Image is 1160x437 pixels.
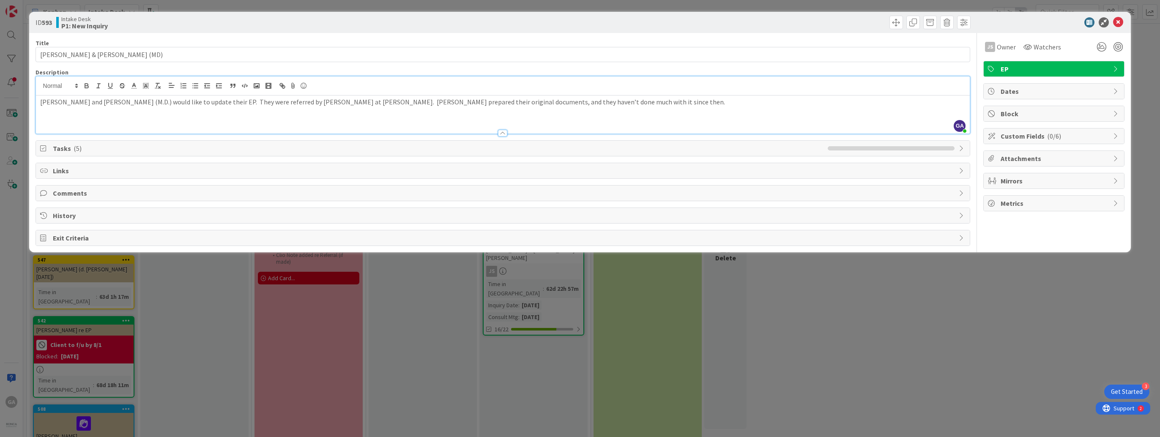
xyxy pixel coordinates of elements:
[53,143,824,153] span: Tasks
[44,3,46,10] div: 2
[1001,153,1109,164] span: Attachments
[53,233,955,243] span: Exit Criteria
[36,39,49,47] label: Title
[61,22,108,29] b: P1: New Inquiry
[1001,131,1109,141] span: Custom Fields
[42,18,52,27] b: 593
[1001,109,1109,119] span: Block
[53,166,955,176] span: Links
[18,1,38,11] span: Support
[954,120,966,132] span: GA
[1047,132,1061,140] span: ( 0/6 )
[36,68,68,76] span: Description
[1001,198,1109,208] span: Metrics
[40,97,966,107] p: [PERSON_NAME] and [PERSON_NAME] (M.D.) would like to update their EP. They were referred by [PERS...
[1001,176,1109,186] span: Mirrors
[1111,388,1143,396] div: Get Started
[1104,385,1149,399] div: Open Get Started checklist, remaining modules: 3
[1142,382,1149,390] div: 3
[53,188,955,198] span: Comments
[53,210,955,221] span: History
[1001,64,1109,74] span: EP
[74,144,82,153] span: ( 5 )
[36,47,971,62] input: type card name here...
[1001,86,1109,96] span: Dates
[36,17,52,27] span: ID
[1034,42,1061,52] span: Watchers
[61,16,108,22] span: Intake Desk
[985,42,995,52] div: JS
[997,42,1016,52] span: Owner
